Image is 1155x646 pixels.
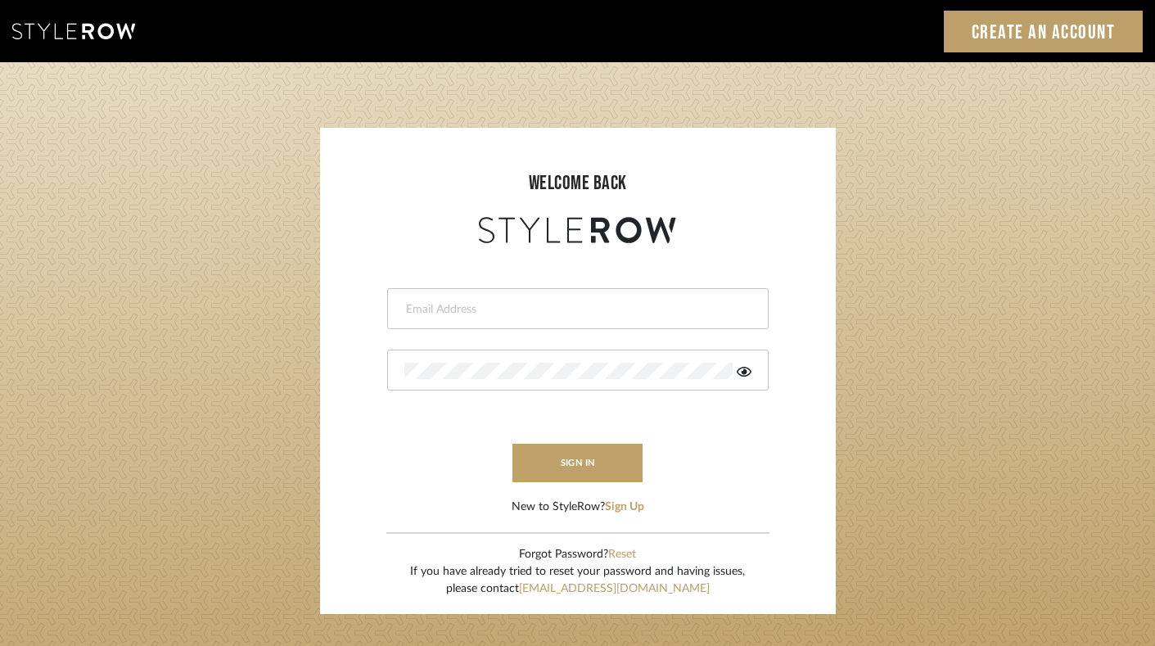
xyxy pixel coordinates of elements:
button: sign in [512,444,643,482]
div: Forgot Password? [410,546,745,563]
div: If you have already tried to reset your password and having issues, please contact [410,563,745,598]
a: [EMAIL_ADDRESS][DOMAIN_NAME] [519,583,710,594]
div: welcome back [336,169,819,198]
button: Reset [608,546,636,563]
button: Sign Up [605,499,644,516]
div: New to StyleRow? [512,499,644,516]
input: Email Address [404,301,747,318]
a: Create an Account [944,11,1144,52]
